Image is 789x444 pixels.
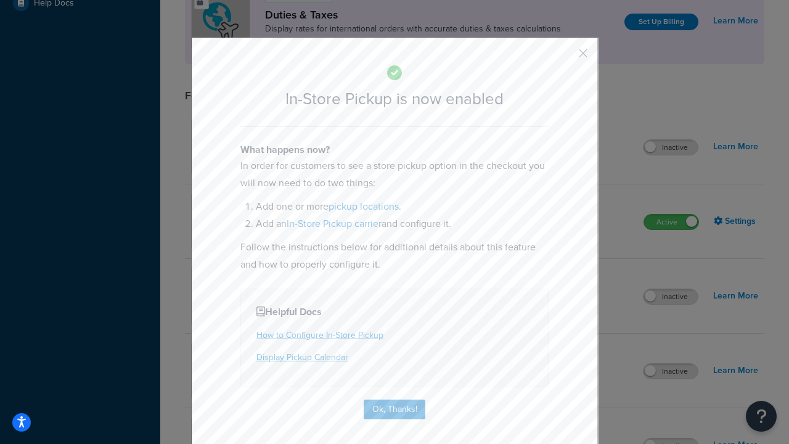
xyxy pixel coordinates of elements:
h2: In-Store Pickup is now enabled [240,90,549,108]
button: Ok, Thanks! [364,400,425,419]
p: In order for customers to see a store pickup option in the checkout you will now need to do two t... [240,157,549,192]
a: pickup locations [329,199,399,213]
a: How to Configure In-Store Pickup [256,329,383,342]
a: Display Pickup Calendar [256,351,348,364]
li: Add one or more . [256,198,549,215]
h4: Helpful Docs [256,305,533,319]
li: Add an and configure it. [256,215,549,232]
a: In-Store Pickup carrier [287,216,382,231]
p: Follow the instructions below for additional details about this feature and how to properly confi... [240,239,549,273]
h4: What happens now? [240,142,549,157]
